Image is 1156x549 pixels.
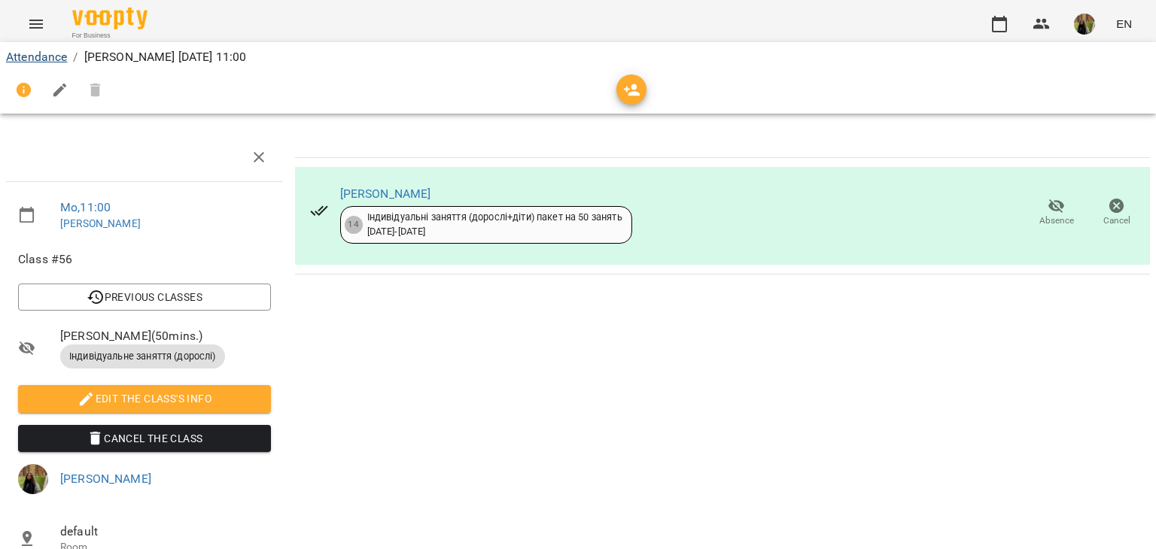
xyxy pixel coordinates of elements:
[60,472,151,486] a: [PERSON_NAME]
[60,327,271,345] span: [PERSON_NAME] ( 50 mins. )
[1116,16,1132,32] span: EN
[367,211,622,238] div: Індивідуальні заняття (дорослі+діти) пакет на 50 занять [DATE] - [DATE]
[6,48,1150,66] nav: breadcrumb
[1039,214,1074,227] span: Absence
[60,217,141,229] a: [PERSON_NAME]
[30,288,259,306] span: Previous Classes
[1087,192,1147,234] button: Cancel
[72,8,148,29] img: Voopty Logo
[1103,214,1130,227] span: Cancel
[30,390,259,408] span: Edit the class's Info
[1074,14,1095,35] img: 11bdc30bc38fc15eaf43a2d8c1dccd93.jpg
[60,350,225,363] span: Індивідуальне заняття (дорослі)
[84,48,247,66] p: [PERSON_NAME] [DATE] 11:00
[1027,192,1087,234] button: Absence
[18,6,54,42] button: Menu
[18,250,271,268] span: Class #56
[18,385,271,412] button: Edit the class's Info
[72,31,148,41] span: For Business
[30,429,259,447] span: Cancel the class
[18,464,48,494] img: 11bdc30bc38fc15eaf43a2d8c1dccd93.jpg
[1110,10,1138,38] button: EN
[6,50,67,64] a: Attendance
[73,48,78,66] li: /
[18,284,271,311] button: Previous Classes
[60,200,111,214] a: Mo , 11:00
[18,425,271,452] button: Cancel the class
[340,187,431,201] a: [PERSON_NAME]
[60,523,271,541] span: default
[345,216,363,234] div: 14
